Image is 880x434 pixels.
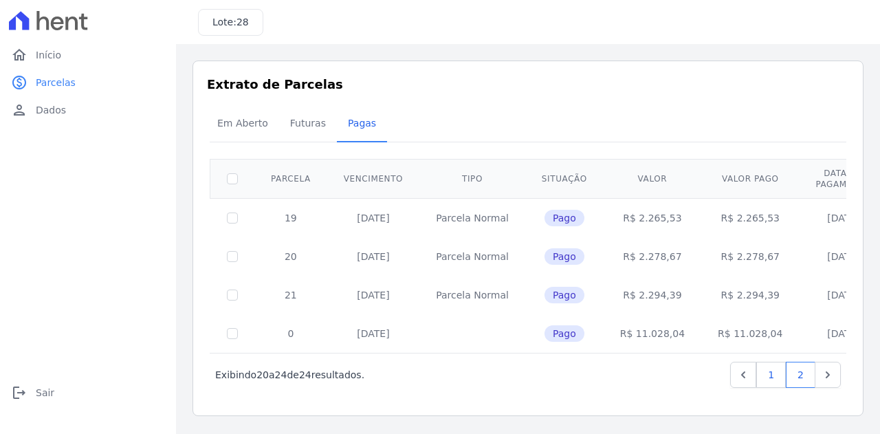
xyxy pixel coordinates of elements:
[701,237,799,276] td: R$ 2.278,67
[604,276,701,314] td: R$ 2.294,39
[327,237,419,276] td: [DATE]
[337,107,387,142] a: Pagas
[786,362,815,388] a: 2
[227,290,238,301] input: Só é possível selecionar pagamentos em aberto
[419,198,525,237] td: Parcela Normal
[5,379,170,406] a: logoutSair
[327,276,419,314] td: [DATE]
[544,248,584,265] span: Pago
[701,159,799,198] th: Valor pago
[36,386,54,400] span: Sair
[340,109,384,137] span: Pagas
[227,251,238,262] input: Só é possível selecionar pagamentos em aberto
[212,15,249,30] h3: Lote:
[327,198,419,237] td: [DATE]
[256,369,269,380] span: 20
[544,287,584,303] span: Pago
[254,159,327,198] th: Parcela
[11,102,27,118] i: person
[5,96,170,124] a: personDados
[254,276,327,314] td: 21
[327,314,419,353] td: [DATE]
[11,47,27,63] i: home
[215,368,364,382] p: Exibindo a de resultados.
[730,362,756,388] a: Previous
[604,237,701,276] td: R$ 2.278,67
[701,276,799,314] td: R$ 2.294,39
[544,325,584,342] span: Pago
[36,48,61,62] span: Início
[254,198,327,237] td: 19
[5,69,170,96] a: paidParcelas
[525,159,604,198] th: Situação
[36,76,76,89] span: Parcelas
[815,362,841,388] a: Next
[236,17,249,28] span: 28
[544,210,584,226] span: Pago
[419,276,525,314] td: Parcela Normal
[604,314,701,353] td: R$ 11.028,04
[11,384,27,401] i: logout
[275,369,287,380] span: 24
[254,314,327,353] td: 0
[254,237,327,276] td: 20
[36,103,66,117] span: Dados
[604,198,701,237] td: R$ 2.265,53
[282,109,334,137] span: Futuras
[419,237,525,276] td: Parcela Normal
[701,314,799,353] td: R$ 11.028,04
[327,159,419,198] th: Vencimento
[5,41,170,69] a: homeInício
[419,159,525,198] th: Tipo
[756,362,786,388] a: 1
[206,107,279,142] a: Em Aberto
[701,198,799,237] td: R$ 2.265,53
[227,213,238,224] input: Só é possível selecionar pagamentos em aberto
[11,74,27,91] i: paid
[279,107,337,142] a: Futuras
[209,109,276,137] span: Em Aberto
[604,159,701,198] th: Valor
[227,328,238,339] input: Só é possível selecionar pagamentos em aberto
[299,369,311,380] span: 24
[207,75,849,94] h3: Extrato de Parcelas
